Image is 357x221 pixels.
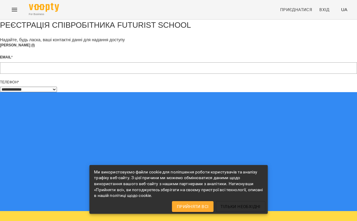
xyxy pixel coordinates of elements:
[317,4,336,15] a: Вхід
[221,203,260,210] span: Тільки необхідні
[172,201,214,212] button: Прийняти всі
[280,6,312,13] span: Приєднатися
[339,4,350,15] button: UA
[29,12,59,16] span: For Business
[177,203,209,210] span: Прийняти всі
[29,3,59,12] img: Voopty Logo
[319,6,330,13] span: Вхід
[216,201,265,212] button: Тільки необхідні
[341,6,347,13] span: UA
[7,2,22,17] button: Menu
[278,4,315,15] a: Приєднатися
[94,167,263,201] div: Ми використовуємо файли cookie для поліпшення роботи користувачів та аналізу трафіку веб-сайту. З...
